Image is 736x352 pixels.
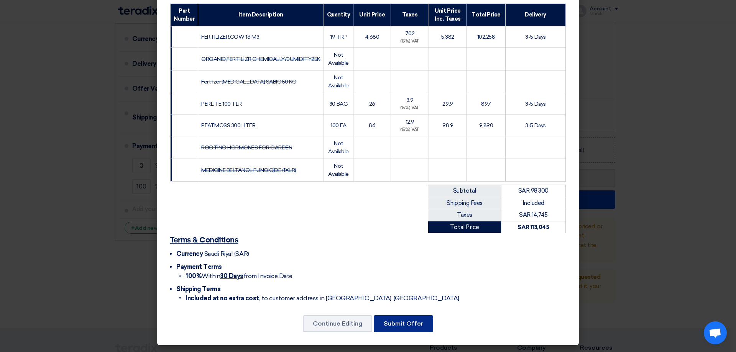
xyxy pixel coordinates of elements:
[328,74,349,89] span: Not Available
[201,101,242,107] span: PERLITE 100 TLR
[220,272,243,280] u: 30 Days
[198,3,324,26] th: Item Description
[442,122,453,129] span: 98.9
[479,122,493,129] span: 9,890
[186,295,259,302] strong: Included at no extra cost
[442,101,453,107] span: 29.9
[391,3,429,26] th: Taxes
[171,3,198,26] th: Part Number
[201,122,255,129] span: PEATMOSS 300 LITER
[186,294,566,303] li: , to customer address in [GEOGRAPHIC_DATA], [GEOGRAPHIC_DATA]
[201,144,292,151] strike: ROOTING HORMONES FOR GARDEN
[186,272,293,280] span: Within from Invoice Date.
[501,185,565,197] td: SAR 98,300
[324,3,353,26] th: Quantity
[394,38,426,45] div: (15%) VAT
[186,272,202,280] strong: 100%
[170,236,238,244] u: Terms & Conditions
[406,119,414,125] span: 12.9
[201,34,259,40] span: FERTILIZER,COW, 16 M3
[201,56,320,62] strike: ORGANIC,FERTILIZR,CHEMICALLY/0UMIDITY25K
[365,34,379,40] span: 4,680
[481,101,491,107] span: 897
[428,197,501,209] td: Shipping Fees
[467,3,506,26] th: Total Price
[441,34,454,40] span: 5,382
[176,263,222,270] span: Payment Terms
[329,101,348,107] span: 30 BAG
[201,79,296,85] strike: Fertilizer [MEDICAL_DATA] SABIC 50 KG
[176,250,203,257] span: Currency
[406,97,414,103] span: 3.9
[330,122,346,129] span: 100 EA
[522,200,544,206] span: Included
[428,221,501,233] td: Total Price
[517,224,549,231] strong: SAR 113,045
[303,315,372,332] button: Continue Editing
[525,101,545,107] span: 3-5 Days
[201,167,296,174] strike: MEDICINE BELTANOL FUNGICIDE (1XLR)
[405,30,415,37] span: 702
[176,285,220,293] span: Shipping Terms
[328,140,349,155] span: Not Available
[428,185,501,197] td: Subtotal
[477,34,495,40] span: 102,258
[330,34,347,40] span: 19 TRP
[394,127,426,133] div: (15%) VAT
[369,101,375,107] span: 26
[328,52,349,66] span: Not Available
[429,3,467,26] th: Unit Price Inc. Taxes
[353,3,391,26] th: Unit Price
[506,3,566,26] th: Delivery
[704,321,727,344] a: Open chat
[525,34,545,40] span: 3-5 Days
[328,163,349,177] span: Not Available
[394,105,426,111] div: (15%) VAT
[204,250,249,257] span: Saudi Riyal (SAR)
[525,122,545,129] span: 3-5 Days
[428,209,501,221] td: Taxes
[374,315,433,332] button: Submit Offer
[519,211,547,218] span: SAR 14,745
[369,122,375,129] span: 86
